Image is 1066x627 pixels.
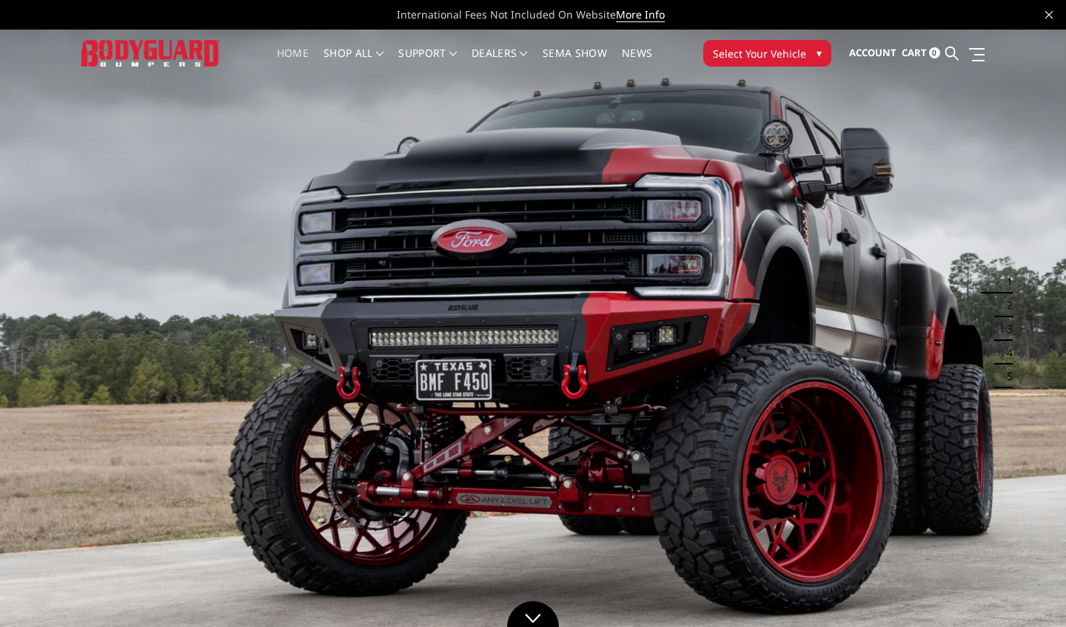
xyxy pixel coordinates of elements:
a: Dealers [472,48,528,77]
a: Account [849,33,896,73]
a: Cart 0 [902,33,940,73]
a: More Info [616,7,665,22]
button: 2 of 5 [998,294,1013,317]
button: Select Your Vehicle [703,40,831,67]
button: 1 of 5 [998,270,1013,294]
button: 4 of 5 [998,341,1013,365]
a: Home [277,48,309,77]
span: 0 [929,47,940,58]
span: Cart [902,46,927,59]
a: shop all [324,48,383,77]
a: Click to Down [507,601,559,627]
span: ▾ [817,45,822,61]
a: News [622,48,652,77]
span: Select Your Vehicle [713,46,806,61]
span: Account [849,46,896,59]
button: 3 of 5 [998,317,1013,341]
button: 5 of 5 [998,365,1013,388]
a: SEMA Show [543,48,607,77]
img: BODYGUARD BUMPERS [81,40,220,67]
a: Support [398,48,457,77]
